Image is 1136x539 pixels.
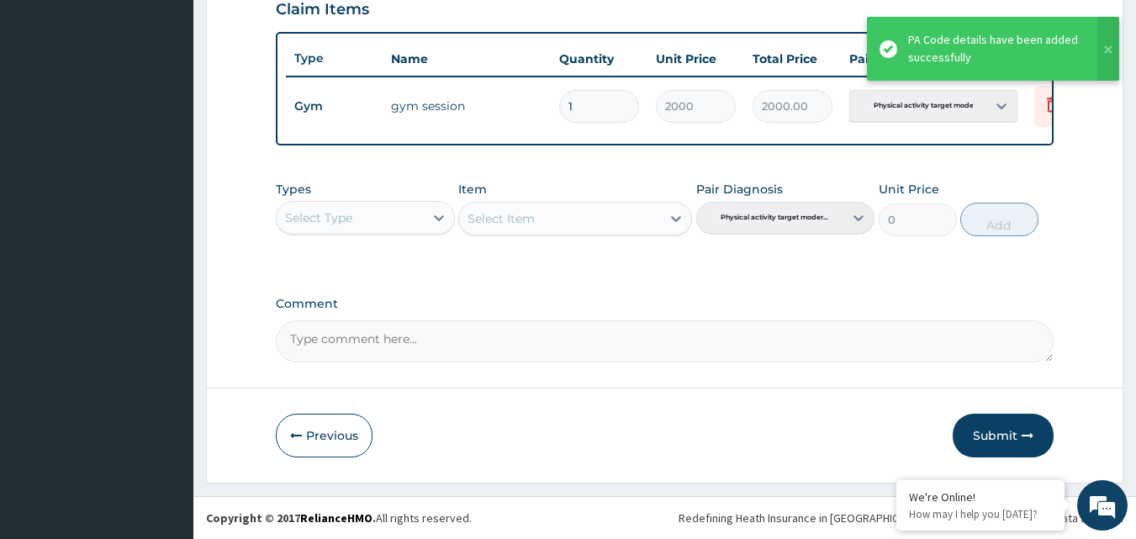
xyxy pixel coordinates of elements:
button: Add [960,203,1038,236]
td: Gym [286,91,383,122]
div: Chat with us now [87,94,283,116]
textarea: Type your message and hit 'Enter' [8,360,320,419]
div: PA Code details have been added successfully [908,31,1081,66]
img: d_794563401_company_1708531726252_794563401 [31,84,68,126]
label: Comment [276,297,1054,311]
td: gym session [383,89,551,123]
label: Pair Diagnosis [696,181,783,198]
p: How may I help you today? [909,507,1052,521]
th: Quantity [551,42,647,76]
label: Unit Price [879,181,939,198]
strong: Copyright © 2017 . [206,510,376,526]
th: Unit Price [647,42,744,76]
th: Pair Diagnosis [841,42,1026,76]
div: Minimize live chat window [276,8,316,49]
label: Types [276,182,311,197]
th: Name [383,42,551,76]
label: Item [458,181,487,198]
footer: All rights reserved. [193,496,1136,539]
div: Select Type [285,209,352,226]
button: Submit [953,414,1054,457]
a: RelianceHMO [300,510,373,526]
th: Total Price [744,42,841,76]
button: Previous [276,414,373,457]
div: We're Online! [909,489,1052,505]
h3: Claim Items [276,1,369,19]
th: Type [286,43,383,74]
div: Redefining Heath Insurance in [GEOGRAPHIC_DATA] using Telemedicine and Data Science! [679,510,1123,526]
span: We're online! [98,162,232,332]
